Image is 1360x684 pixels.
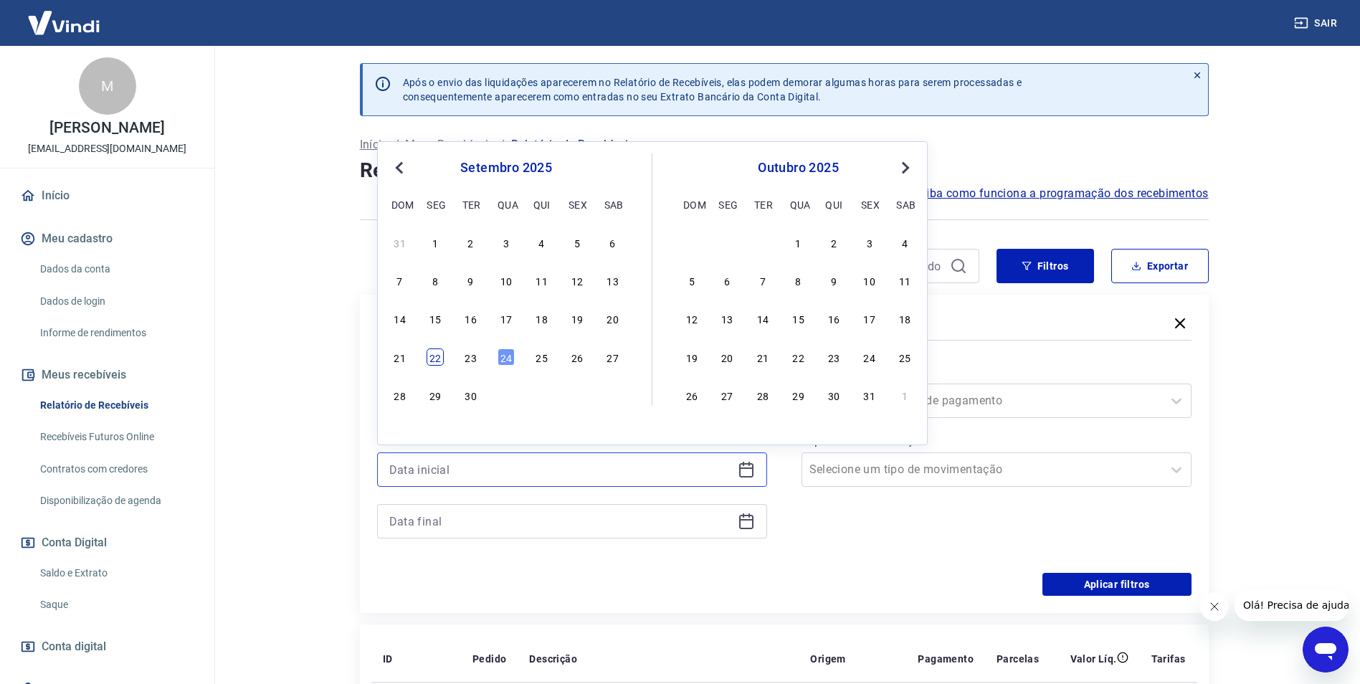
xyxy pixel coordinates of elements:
[569,234,586,251] div: Choose sexta-feira, 5 de setembro de 2025
[683,348,700,366] div: Choose domingo, 19 de outubro de 2025
[861,386,878,404] div: Choose sexta-feira, 31 de outubro de 2025
[34,287,197,316] a: Dados de login
[790,386,807,404] div: Choose quarta-feira, 29 de outubro de 2025
[790,272,807,289] div: Choose quarta-feira, 8 de outubro de 2025
[569,196,586,213] div: sex
[34,486,197,516] a: Disponibilização de agenda
[427,348,444,366] div: Choose segunda-feira, 22 de setembro de 2025
[825,348,842,366] div: Choose quinta-feira, 23 de outubro de 2025
[804,364,1189,381] label: Forma de Pagamento
[391,386,409,404] div: Choose domingo, 28 de setembro de 2025
[718,348,736,366] div: Choose segunda-feira, 20 de outubro de 2025
[718,272,736,289] div: Choose segunda-feira, 6 de outubro de 2025
[825,272,842,289] div: Choose quinta-feira, 9 de outubro de 2025
[17,223,197,255] button: Meu cadastro
[804,432,1189,450] label: Tipo de Movimentação
[825,234,842,251] div: Choose quinta-feira, 2 de outubro de 2025
[34,391,197,420] a: Relatório de Recebíveis
[9,10,120,22] span: Olá! Precisa de ajuda?
[683,196,700,213] div: dom
[569,310,586,327] div: Choose sexta-feira, 19 de setembro de 2025
[683,234,700,251] div: Choose domingo, 28 de setembro de 2025
[754,234,771,251] div: Choose terça-feira, 30 de setembro de 2025
[389,159,623,176] div: setembro 2025
[754,196,771,213] div: ter
[498,234,515,251] div: Choose quarta-feira, 3 de setembro de 2025
[394,136,399,153] p: /
[391,159,408,176] button: Previous Month
[790,234,807,251] div: Choose quarta-feira, 1 de outubro de 2025
[1070,652,1117,666] p: Valor Líq.
[389,510,732,532] input: Data final
[391,196,409,213] div: dom
[462,348,480,366] div: Choose terça-feira, 23 de setembro de 2025
[896,310,913,327] div: Choose sábado, 18 de outubro de 2025
[569,272,586,289] div: Choose sexta-feira, 12 de setembro de 2025
[896,272,913,289] div: Choose sábado, 11 de outubro de 2025
[498,386,515,404] div: Choose quarta-feira, 1 de outubro de 2025
[861,196,878,213] div: sex
[498,196,515,213] div: qua
[718,196,736,213] div: seg
[391,272,409,289] div: Choose domingo, 7 de setembro de 2025
[34,255,197,284] a: Dados da conta
[360,136,389,153] a: Início
[997,652,1039,666] p: Parcelas
[681,232,916,405] div: month 2025-10
[529,652,577,666] p: Descrição
[718,386,736,404] div: Choose segunda-feira, 27 de outubro de 2025
[604,272,622,289] div: Choose sábado, 13 de setembro de 2025
[825,196,842,213] div: qui
[754,310,771,327] div: Choose terça-feira, 14 de outubro de 2025
[861,348,878,366] div: Choose sexta-feira, 24 de outubro de 2025
[1235,589,1349,621] iframe: Mensagem da empresa
[604,310,622,327] div: Choose sábado, 20 de setembro de 2025
[896,386,913,404] div: Choose sábado, 1 de novembro de 2025
[389,459,732,480] input: Data inicial
[861,234,878,251] div: Choose sexta-feira, 3 de outubro de 2025
[28,141,186,156] p: [EMAIL_ADDRESS][DOMAIN_NAME]
[896,196,913,213] div: sab
[790,196,807,213] div: qua
[17,180,197,212] a: Início
[718,234,736,251] div: Choose segunda-feira, 29 de setembro de 2025
[34,318,197,348] a: Informe de rendimentos
[790,348,807,366] div: Choose quarta-feira, 22 de outubro de 2025
[34,590,197,619] a: Saque
[498,310,515,327] div: Choose quarta-feira, 17 de setembro de 2025
[913,185,1209,202] a: Saiba como funciona a programação dos recebimentos
[17,527,197,559] button: Conta Digital
[17,631,197,662] a: Conta digital
[403,75,1022,104] p: Após o envio das liquidações aparecerem no Relatório de Recebíveis, elas podem demorar algumas ho...
[896,234,913,251] div: Choose sábado, 4 de outubro de 2025
[462,272,480,289] div: Choose terça-feira, 9 de setembro de 2025
[533,386,551,404] div: Choose quinta-feira, 2 de outubro de 2025
[511,136,634,153] p: Relatório de Recebíveis
[861,310,878,327] div: Choose sexta-feira, 17 de outubro de 2025
[604,234,622,251] div: Choose sábado, 6 de setembro de 2025
[405,136,494,153] a: Meus Recebíveis
[391,348,409,366] div: Choose domingo, 21 de setembro de 2025
[79,57,136,115] div: M
[825,386,842,404] div: Choose quinta-feira, 30 de outubro de 2025
[754,272,771,289] div: Choose terça-feira, 7 de outubro de 2025
[997,249,1094,283] button: Filtros
[1111,249,1209,283] button: Exportar
[718,310,736,327] div: Choose segunda-feira, 13 de outubro de 2025
[383,652,393,666] p: ID
[17,359,197,391] button: Meus recebíveis
[389,232,623,405] div: month 2025-09
[1042,573,1192,596] button: Aplicar filtros
[897,159,914,176] button: Next Month
[42,637,106,657] span: Conta digital
[790,310,807,327] div: Choose quarta-feira, 15 de outubro de 2025
[604,386,622,404] div: Choose sábado, 4 de outubro de 2025
[569,348,586,366] div: Choose sexta-feira, 26 de setembro de 2025
[34,422,197,452] a: Recebíveis Futuros Online
[462,234,480,251] div: Choose terça-feira, 2 de setembro de 2025
[683,310,700,327] div: Choose domingo, 12 de outubro de 2025
[918,652,974,666] p: Pagamento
